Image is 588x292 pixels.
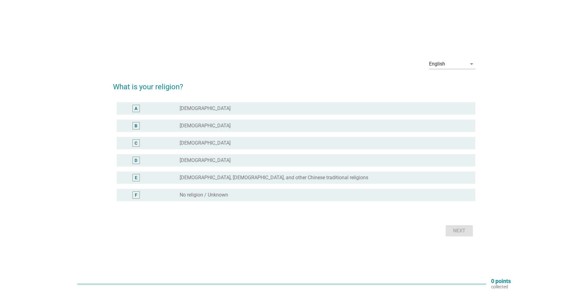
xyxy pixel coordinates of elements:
[135,105,137,112] div: A
[491,278,511,284] p: 0 points
[180,192,228,198] label: No religion / Unknown
[135,140,137,146] div: C
[468,60,475,68] i: arrow_drop_down
[135,192,137,198] div: F
[135,174,137,181] div: E
[180,105,231,112] label: [DEMOGRAPHIC_DATA]
[113,75,475,92] h2: What is your religion?
[180,140,231,146] label: [DEMOGRAPHIC_DATA]
[180,157,231,163] label: [DEMOGRAPHIC_DATA]
[491,284,511,290] p: collected
[180,123,231,129] label: [DEMOGRAPHIC_DATA]
[180,175,368,181] label: [DEMOGRAPHIC_DATA], [DEMOGRAPHIC_DATA], and other Chinese traditional religions
[135,122,137,129] div: B
[429,61,445,67] div: English
[135,157,137,163] div: D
